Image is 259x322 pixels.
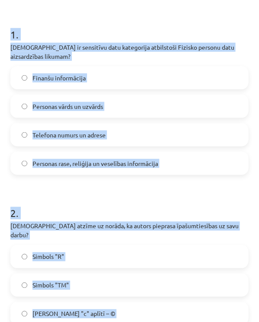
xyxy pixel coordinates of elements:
span: Finanšu informācija [32,73,86,83]
input: Personas vārds un uzvārds [22,104,27,109]
input: [PERSON_NAME] "c" aplītī – © [22,311,27,317]
span: [PERSON_NAME] "c" aplītī – © [32,309,115,319]
input: Telefona numurs un adrese [22,132,27,138]
span: Simbols "R" [32,252,64,261]
input: Simbols "TM" [22,283,27,288]
h1: 1 . [10,13,249,40]
span: Personas rase, reliģija un veselības informācija [32,159,158,168]
p: [DEMOGRAPHIC_DATA] ir sensitīvu datu kategorija atbilstoši Fizisko personu datu aizsardzības liku... [10,43,249,61]
p: [DEMOGRAPHIC_DATA] atzīme uz norāda, ka autors pieprasa īpašumtiesības uz savu darbu? [10,222,249,240]
input: Personas rase, reliģija un veselības informācija [22,161,27,166]
span: Simbols "TM" [32,281,69,290]
input: Finanšu informācija [22,75,27,81]
input: Simbols "R" [22,254,27,260]
span: Telefona numurs un adrese [32,131,106,140]
h1: 2 . [10,192,249,219]
span: Personas vārds un uzvārds [32,102,103,111]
